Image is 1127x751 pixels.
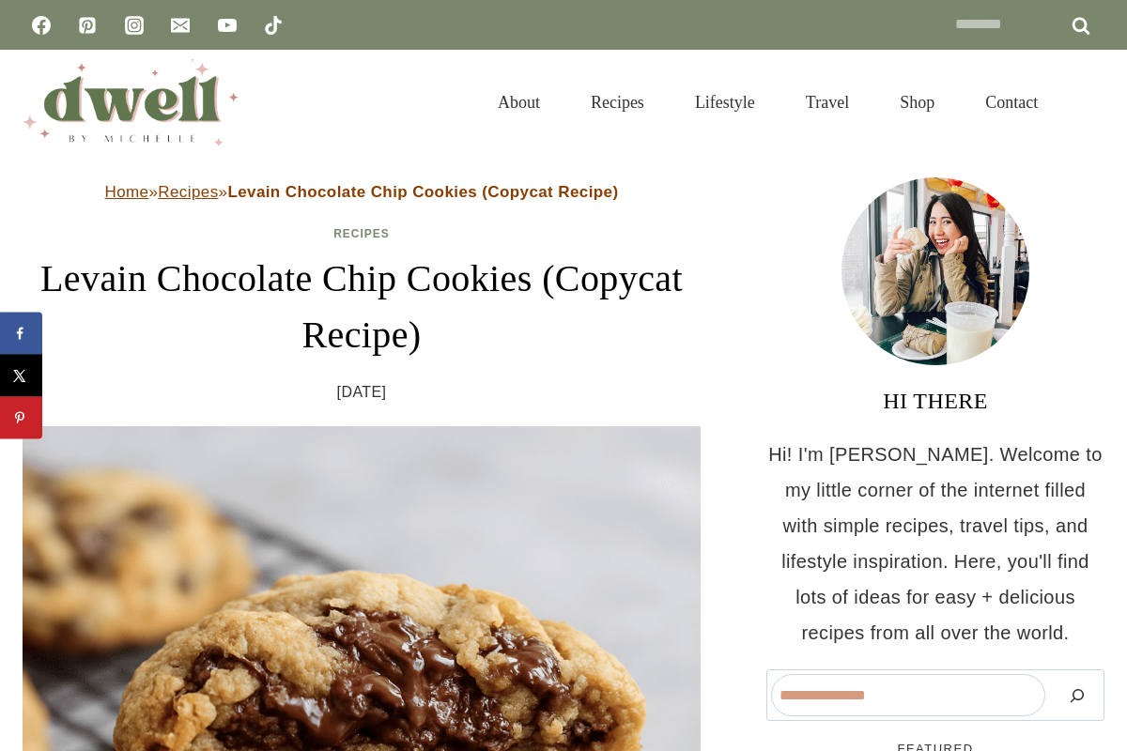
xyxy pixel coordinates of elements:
[255,7,292,44] a: TikTok
[23,251,701,363] h1: Levain Chocolate Chip Cookies (Copycat Recipe)
[766,437,1104,651] p: Hi! I'm [PERSON_NAME]. Welcome to my little corner of the internet filled with simple recipes, tr...
[472,69,565,135] a: About
[337,378,387,406] time: [DATE]
[1055,674,1100,716] button: Search
[23,59,239,146] img: DWELL by michelle
[158,183,218,201] a: Recipes
[105,183,619,201] span: » »
[670,69,780,135] a: Lifestyle
[565,69,670,135] a: Recipes
[23,7,60,44] a: Facebook
[333,227,390,240] a: Recipes
[69,7,106,44] a: Pinterest
[116,7,153,44] a: Instagram
[874,69,960,135] a: Shop
[780,69,874,135] a: Travel
[162,7,199,44] a: Email
[208,7,246,44] a: YouTube
[766,384,1104,418] h3: HI THERE
[1073,86,1104,118] button: View Search Form
[472,69,1063,135] nav: Primary Navigation
[960,69,1063,135] a: Contact
[227,183,618,201] strong: Levain Chocolate Chip Cookies (Copycat Recipe)
[105,183,149,201] a: Home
